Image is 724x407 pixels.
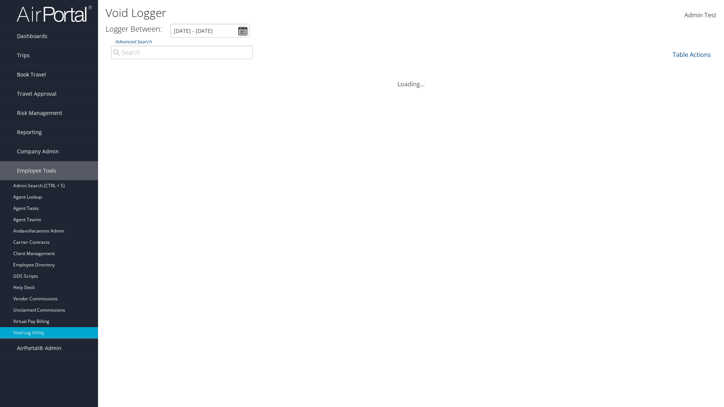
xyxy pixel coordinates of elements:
[673,50,711,59] a: Table Actions
[106,5,513,21] h1: Void Logger
[17,5,92,23] img: airportal-logo.png
[17,339,61,358] span: AirPortal® Admin
[106,24,162,34] h3: Logger Between:
[17,104,62,122] span: Risk Management
[111,46,253,59] input: Advanced Search
[17,65,46,84] span: Book Travel
[115,38,152,45] a: Advanced Search
[17,84,57,103] span: Travel Approval
[170,24,250,38] input: [DATE] - [DATE]
[684,11,716,19] span: Admin Test
[17,123,42,142] span: Reporting
[17,161,56,180] span: Employee Tools
[17,142,59,161] span: Company Admin
[17,27,48,46] span: Dashboards
[684,4,716,27] a: Admin Test
[17,46,30,65] span: Trips
[106,70,716,89] div: Loading...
